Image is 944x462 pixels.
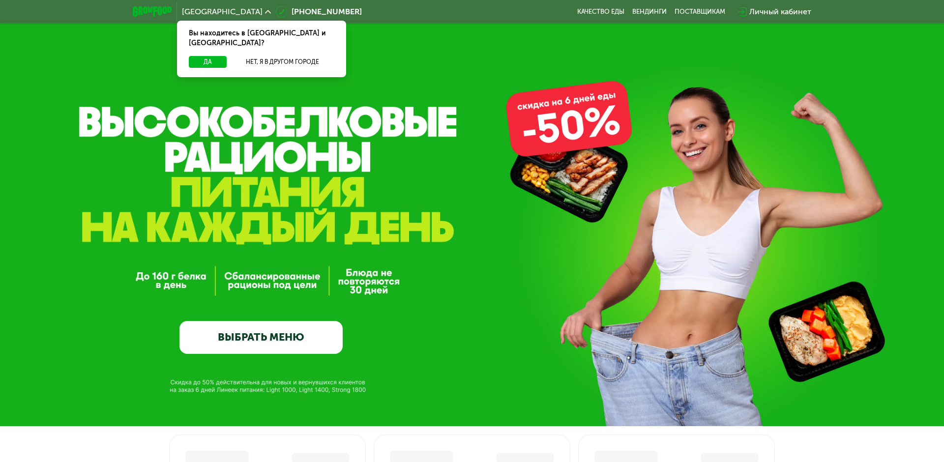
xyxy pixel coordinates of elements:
[179,321,343,354] a: ВЫБРАТЬ МЕНЮ
[231,56,334,68] button: Нет, я в другом городе
[177,21,346,56] div: Вы находитесь в [GEOGRAPHIC_DATA] и [GEOGRAPHIC_DATA]?
[632,8,667,16] a: Вендинги
[749,6,811,18] div: Личный кабинет
[189,56,227,68] button: Да
[577,8,624,16] a: Качество еды
[276,6,362,18] a: [PHONE_NUMBER]
[675,8,725,16] div: поставщикам
[182,8,263,16] span: [GEOGRAPHIC_DATA]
